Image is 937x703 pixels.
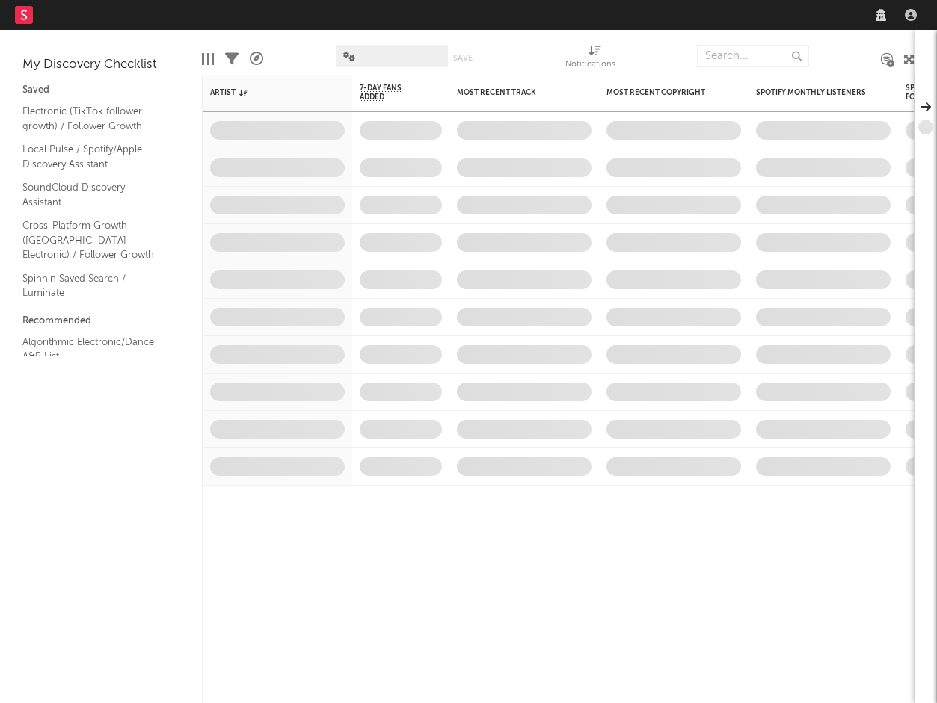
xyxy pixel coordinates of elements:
[756,88,868,97] div: Spotify Monthly Listeners
[22,141,165,172] a: Local Pulse / Spotify/Apple Discovery Assistant
[22,56,179,74] div: My Discovery Checklist
[225,37,239,81] div: Filters
[22,179,165,210] a: SoundCloud Discovery Assistant
[360,84,420,102] span: 7-Day Fans Added
[565,56,625,74] div: Notifications (Artist)
[250,37,263,81] div: A&R Pipeline
[22,270,165,301] a: Spinnin Saved Search / Luminate
[22,312,179,330] div: Recommended
[22,334,165,365] a: Algorithmic Electronic/Dance A&R List
[457,88,569,97] div: Most Recent Track
[210,88,322,97] div: Artist
[22,103,165,134] a: Electronic (TikTok follower growth) / Follower Growth
[565,37,625,81] div: Notifications (Artist)
[202,37,214,81] div: Edit Columns
[453,54,473,62] button: Save
[22,81,179,99] div: Saved
[606,88,719,97] div: Most Recent Copyright
[22,217,165,263] a: Cross-Platform Growth ([GEOGRAPHIC_DATA] - Electronic) / Follower Growth
[697,45,809,67] input: Search...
